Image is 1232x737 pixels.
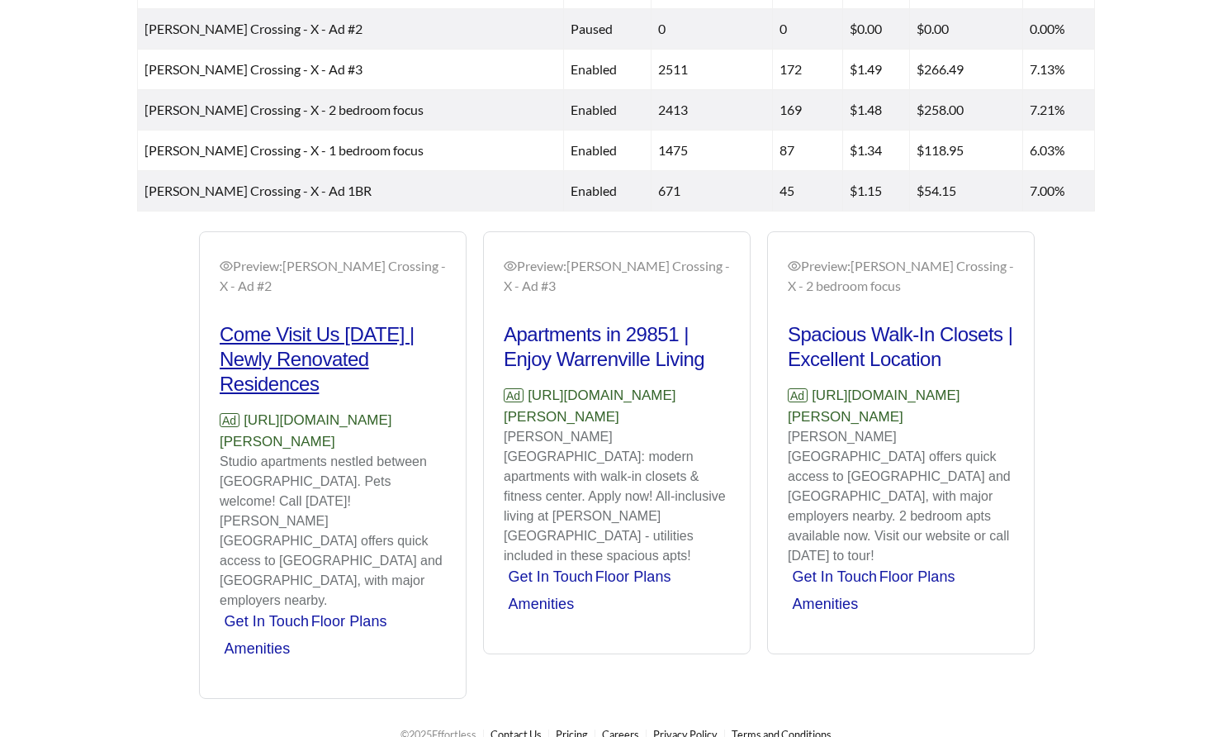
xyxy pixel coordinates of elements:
[843,171,910,212] td: $1.15
[220,413,239,427] span: Ad
[145,183,372,198] span: [PERSON_NAME] Crossing - X - Ad 1BR
[145,102,424,117] span: [PERSON_NAME] Crossing - X - 2 bedroom focus
[843,50,910,90] td: $1.49
[773,171,842,212] td: 45
[1023,50,1095,90] td: 7.13%
[145,21,362,36] span: [PERSON_NAME] Crossing - X - Ad #2
[788,322,1014,372] h2: Spacious Walk-In Closets | Excellent Location
[773,90,842,131] td: 169
[504,259,517,273] span: eye
[910,90,1023,131] td: $258.00
[224,640,290,657] a: Amenities
[220,256,446,296] div: Preview: [PERSON_NAME] Crossing - X - Ad #2
[788,259,801,273] span: eye
[220,259,233,273] span: eye
[504,385,730,427] p: [URL][DOMAIN_NAME][PERSON_NAME]
[910,50,1023,90] td: $266.49
[1023,9,1095,50] td: 0.00%
[571,142,617,158] span: enabled
[843,90,910,131] td: $1.48
[652,131,773,171] td: 1475
[504,256,730,296] div: Preview: [PERSON_NAME] Crossing - X - Ad #3
[773,131,842,171] td: 87
[773,9,842,50] td: 0
[792,568,877,585] a: Get In Touch
[879,568,955,585] a: Floor Plans
[220,322,446,397] h2: Come Visit Us [DATE] | Newly Renovated Residences
[145,142,424,158] span: [PERSON_NAME] Crossing - X - 1 bedroom focus
[652,50,773,90] td: 2511
[571,102,617,117] span: enabled
[504,388,524,402] span: Ad
[773,50,842,90] td: 172
[220,452,446,611] p: Studio apartments nestled between [GEOGRAPHIC_DATA]. Pets welcome! Call [DATE]! [PERSON_NAME][GEO...
[788,385,1014,427] p: [URL][DOMAIN_NAME][PERSON_NAME]
[1023,171,1095,212] td: 7.00%
[145,61,362,77] span: [PERSON_NAME] Crossing - X - Ad #3
[652,90,773,131] td: 2413
[571,21,613,36] span: paused
[652,9,773,50] td: 0
[571,183,617,198] span: enabled
[224,613,309,630] a: Get In Touch
[652,171,773,212] td: 671
[788,256,1014,296] div: Preview: [PERSON_NAME] Crossing - X - 2 bedroom focus
[220,410,446,452] p: [URL][DOMAIN_NAME][PERSON_NAME]
[311,613,387,630] a: Floor Plans
[508,568,593,585] a: Get In Touch
[1023,90,1095,131] td: 7.21%
[788,427,1014,566] p: [PERSON_NAME][GEOGRAPHIC_DATA] offers quick access to [GEOGRAPHIC_DATA] and [GEOGRAPHIC_DATA], wi...
[843,9,910,50] td: $0.00
[843,131,910,171] td: $1.34
[910,131,1023,171] td: $118.95
[1023,131,1095,171] td: 6.03%
[504,427,730,566] p: [PERSON_NAME][GEOGRAPHIC_DATA]: modern apartments with walk-in closets & fitness center. Apply no...
[571,61,617,77] span: enabled
[504,322,730,372] h2: Apartments in 29851 | Enjoy Warrenville Living
[595,568,671,585] a: Floor Plans
[508,596,574,612] a: Amenities
[788,388,808,402] span: Ad
[910,171,1023,212] td: $54.15
[910,9,1023,50] td: $0.00
[792,596,858,612] a: Amenities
